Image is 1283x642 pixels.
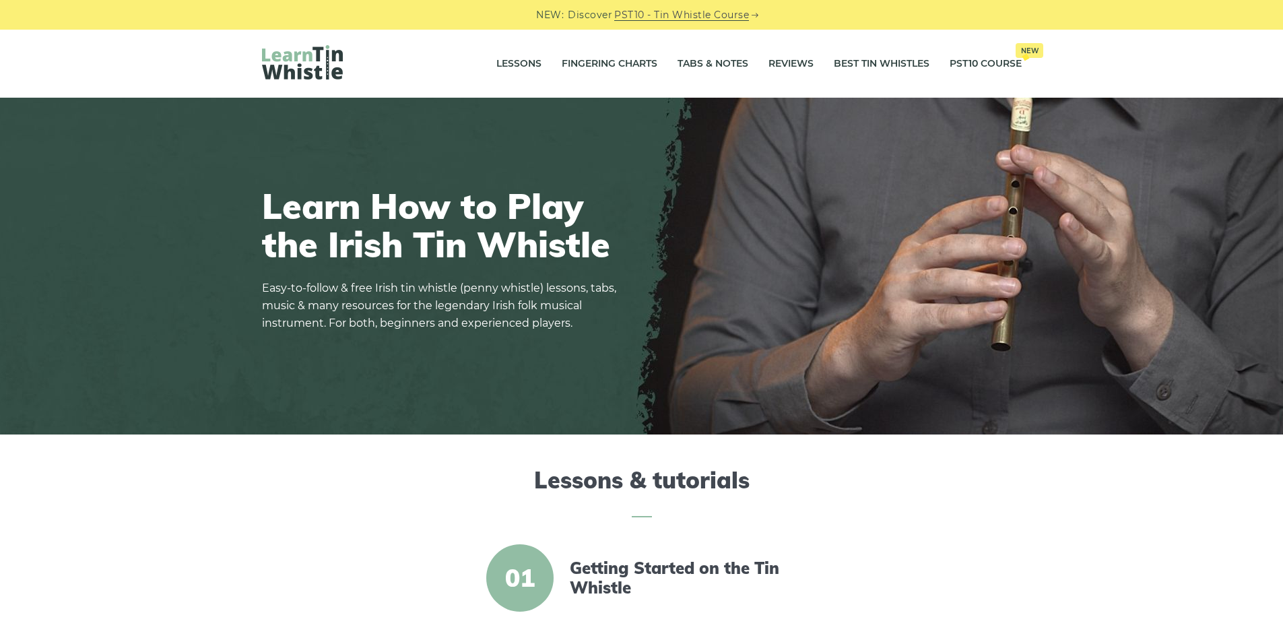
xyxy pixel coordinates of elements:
a: PST10 CourseNew [950,47,1022,81]
h2: Lessons & tutorials [262,467,1022,517]
span: New [1016,43,1043,58]
h1: Learn How to Play the Irish Tin Whistle [262,187,626,263]
a: Tabs & Notes [678,47,748,81]
a: Fingering Charts [562,47,657,81]
img: LearnTinWhistle.com [262,45,343,79]
a: Best Tin Whistles [834,47,929,81]
p: Easy-to-follow & free Irish tin whistle (penny whistle) lessons, tabs, music & many resources for... [262,280,626,332]
a: Reviews [768,47,814,81]
span: 01 [486,544,554,612]
a: Getting Started on the Tin Whistle [570,558,801,598]
a: Lessons [496,47,541,81]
